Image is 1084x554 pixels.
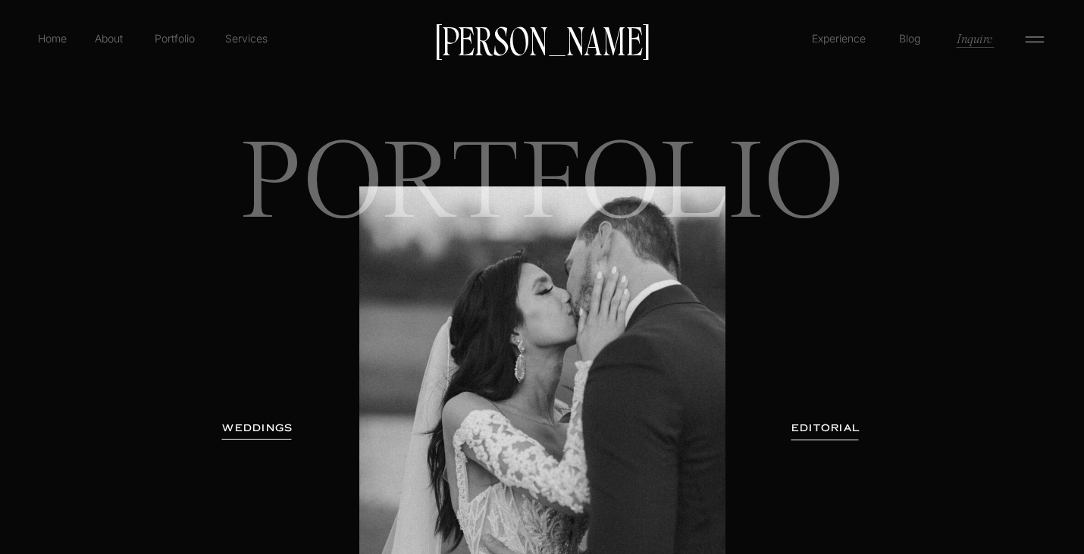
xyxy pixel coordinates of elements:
[224,30,268,46] a: Services
[770,421,881,436] a: EDITORIAL
[92,30,126,45] a: About
[810,30,868,46] a: Experience
[215,136,870,340] h1: PORTFOLIO
[148,30,202,46] a: Portfolio
[955,30,994,47] a: Inquire
[35,30,70,46] a: Home
[210,421,305,436] a: WEDDINGS
[895,30,924,45] a: Blog
[428,23,656,55] a: [PERSON_NAME]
